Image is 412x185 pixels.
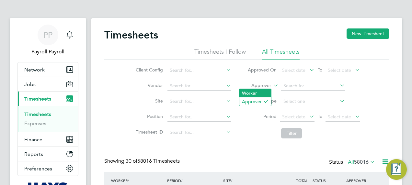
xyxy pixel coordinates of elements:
span: Select date [328,67,351,73]
span: 58016 [354,159,369,165]
input: Search for... [167,97,231,106]
li: Worker [239,89,271,97]
button: Preferences [18,161,78,176]
span: 58016 Timesheets [126,158,180,164]
span: Preferences [24,166,52,172]
input: Search for... [281,82,345,91]
span: PP [43,31,52,39]
div: Timesheets [18,106,78,132]
button: Jobs [18,77,78,91]
h2: Timesheets [104,28,158,41]
input: Search for... [167,128,231,137]
button: Finance [18,132,78,147]
input: Select one [281,97,345,106]
span: Select date [282,67,305,73]
a: Expenses [24,120,46,126]
label: Position [134,114,163,119]
a: PPPayroll Payroll [17,25,78,56]
input: Search for... [167,66,231,75]
div: Showing [104,158,181,165]
span: Select date [328,114,351,120]
button: Network [18,62,78,77]
input: Search for... [167,82,231,91]
span: Network [24,67,45,73]
button: New Timesheet [347,28,389,39]
label: Approver [242,82,271,89]
span: To [316,112,324,121]
span: / [128,178,129,183]
label: Vendor [134,82,163,88]
span: Timesheets [24,96,51,102]
button: Reports [18,147,78,161]
span: 30 of [126,158,137,164]
span: TOTAL [296,178,308,183]
button: Filter [281,128,302,138]
li: Approver [239,97,271,106]
label: Timesheet ID [134,129,163,135]
span: Jobs [24,81,36,87]
span: Payroll Payroll [17,48,78,56]
a: Timesheets [24,111,51,117]
span: Reports [24,151,43,157]
button: Engage Resource Center [386,159,407,180]
span: To [316,66,324,74]
div: Status [329,158,376,167]
button: Timesheets [18,92,78,106]
label: Client Config [134,67,163,73]
label: Site [134,98,163,104]
li: Timesheets I Follow [194,48,246,60]
span: / [231,178,232,183]
span: / [181,178,182,183]
label: All [348,159,375,165]
span: Select date [282,114,305,120]
label: Approved On [247,67,277,73]
label: Period [247,114,277,119]
li: All Timesheets [262,48,300,60]
input: Search for... [167,113,231,122]
span: Finance [24,136,42,143]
